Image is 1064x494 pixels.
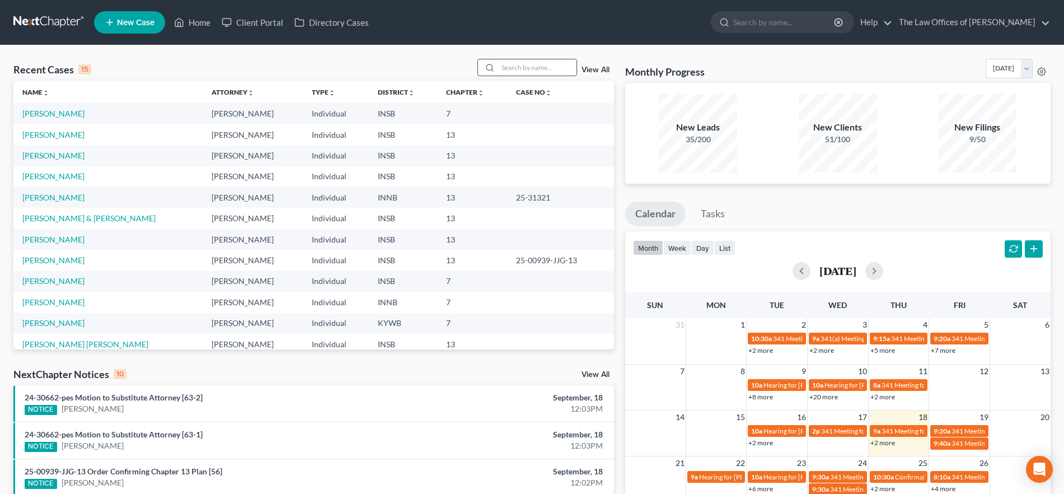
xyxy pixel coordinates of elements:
button: week [663,240,691,255]
a: Home [168,12,216,32]
a: +8 more [748,393,773,401]
span: Thu [890,300,907,310]
span: 4 [922,318,929,332]
span: Tue [770,300,784,310]
td: 13 [437,187,507,208]
span: 24 [857,456,868,470]
span: 11 [917,365,929,378]
td: INSB [369,103,438,124]
span: 12 [978,365,990,378]
span: Wed [828,300,847,310]
a: [PERSON_NAME] [22,109,85,118]
div: New Leads [659,121,737,134]
a: +6 more [748,484,773,493]
a: 25-00939-JJG-13 Order Confirming Chapter 13 Plan [56] [25,467,222,476]
a: Chapterunfold_more [446,88,484,96]
div: New Clients [799,121,877,134]
a: Calendar [625,202,686,226]
td: 25-00939-JJG-13 [507,250,613,271]
a: +2 more [870,484,895,493]
a: [PERSON_NAME] [22,297,85,307]
td: Individual [303,229,369,250]
i: unfold_more [408,90,415,96]
span: 9 [800,365,807,378]
td: 13 [437,250,507,271]
td: INSB [369,271,438,292]
span: 10a [751,427,762,435]
div: 15 [78,64,91,74]
span: 6 [1044,318,1051,332]
td: 13 [437,229,507,250]
button: day [691,240,714,255]
span: Sat [1013,300,1027,310]
td: Individual [303,103,369,124]
td: INSB [369,124,438,145]
a: [PERSON_NAME] [22,276,85,286]
span: 10a [812,381,823,389]
a: The Law Offices of [PERSON_NAME] [893,12,1050,32]
div: 12:03PM [418,440,603,451]
span: 341 Meeting for [PERSON_NAME] [830,485,931,493]
a: [PERSON_NAME] & [PERSON_NAME] [22,213,156,223]
i: unfold_more [477,90,484,96]
td: INSB [369,145,438,166]
a: [PERSON_NAME] [62,440,124,451]
td: [PERSON_NAME] [203,250,303,271]
a: [PERSON_NAME] [PERSON_NAME] [22,339,148,349]
a: Districtunfold_more [378,88,415,96]
span: 26 [978,456,990,470]
span: 5 [983,318,990,332]
td: 13 [437,145,507,166]
span: 19 [978,411,990,424]
td: [PERSON_NAME] [203,313,303,334]
div: 12:03PM [418,403,603,414]
td: Individual [303,313,369,334]
span: 13 [1039,365,1051,378]
span: 9:30a [812,473,829,481]
span: 2p [812,427,820,435]
input: Search by name... [733,12,836,32]
span: 341 Meeting for [PERSON_NAME] [882,427,982,435]
span: 15 [735,411,746,424]
span: Hearing for [PERSON_NAME] & [PERSON_NAME] [699,473,846,481]
span: Sun [647,300,663,310]
a: [PERSON_NAME] [22,255,85,265]
span: 341 Meeting for [PERSON_NAME] [951,473,1052,481]
span: Hearing for [PERSON_NAME] & [PERSON_NAME] [824,381,971,389]
div: NextChapter Notices [13,367,126,381]
div: NOTICE [25,479,57,489]
td: [PERSON_NAME] [203,166,303,187]
a: [PERSON_NAME] [62,403,124,414]
span: 9a [691,473,698,481]
span: 7 [679,365,686,378]
a: Typeunfold_more [312,88,335,96]
td: [PERSON_NAME] [203,124,303,145]
a: [PERSON_NAME] [22,171,85,181]
span: 341(a) Meeting for [PERSON_NAME] [821,334,929,343]
span: 341 Meeting for [PERSON_NAME] [830,473,931,481]
a: +2 more [870,439,895,447]
span: 10a [751,381,762,389]
td: [PERSON_NAME] [203,271,303,292]
a: Directory Cases [289,12,374,32]
td: Individual [303,271,369,292]
td: Individual [303,292,369,313]
td: 7 [437,271,507,292]
span: 341 Meeting for [PERSON_NAME] & [PERSON_NAME] [882,381,1042,389]
span: 341 Meeting for [PERSON_NAME] & [PERSON_NAME] [891,334,1051,343]
i: unfold_more [545,90,552,96]
span: 9a [812,334,819,343]
span: Fri [954,300,965,310]
td: 13 [437,166,507,187]
span: 16 [796,411,807,424]
a: View All [582,371,610,379]
span: 9:15a [873,334,890,343]
td: [PERSON_NAME] [203,292,303,313]
td: INSB [369,334,438,355]
span: Hearing for [PERSON_NAME] [763,381,851,389]
td: [PERSON_NAME] [203,229,303,250]
span: 341 Meeting for [PERSON_NAME] [951,439,1052,448]
input: Search by name... [498,59,576,76]
a: Attorneyunfold_more [212,88,254,96]
span: 9a [873,427,880,435]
